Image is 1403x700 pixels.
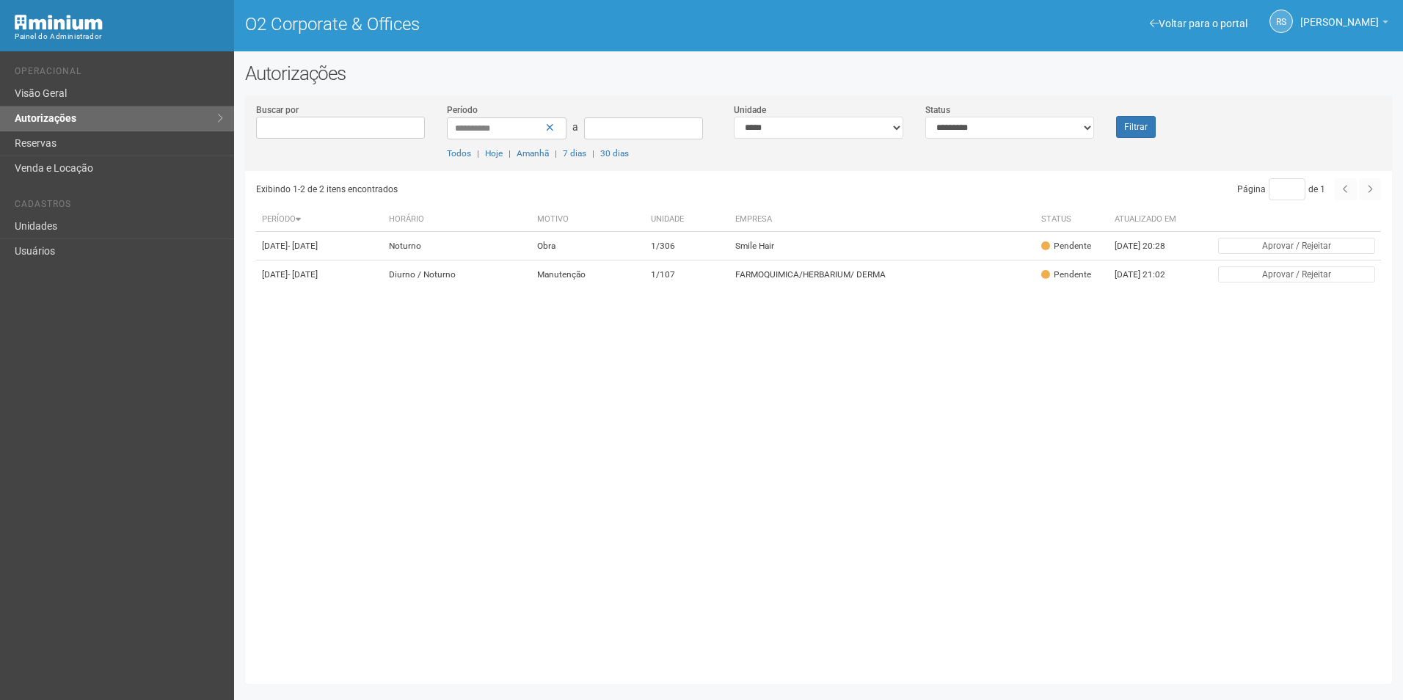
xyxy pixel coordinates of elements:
[1218,238,1375,254] button: Aprovar / Rejeitar
[288,269,318,280] span: - [DATE]
[245,15,808,34] h1: O2 Corporate & Offices
[592,148,594,158] span: |
[531,232,645,260] td: Obra
[485,148,503,158] a: Hoje
[509,148,511,158] span: |
[1035,208,1109,232] th: Status
[256,232,384,260] td: [DATE]
[572,121,578,133] span: a
[1237,184,1325,194] span: Página de 1
[645,260,729,289] td: 1/107
[288,241,318,251] span: - [DATE]
[555,148,557,158] span: |
[531,260,645,289] td: Manutenção
[15,30,223,43] div: Painel do Administrador
[447,148,471,158] a: Todos
[1109,232,1189,260] td: [DATE] 20:28
[1041,240,1091,252] div: Pendente
[734,103,766,117] label: Unidade
[531,208,645,232] th: Motivo
[1109,208,1189,232] th: Atualizado em
[447,103,478,117] label: Período
[256,178,814,200] div: Exibindo 1-2 de 2 itens encontrados
[729,260,1035,289] td: FARMOQUIMICA/HERBARIUM/ DERMA
[256,260,384,289] td: [DATE]
[383,232,531,260] td: Noturno
[477,148,479,158] span: |
[1300,2,1379,28] span: Rayssa Soares Ribeiro
[517,148,549,158] a: Amanhã
[645,208,729,232] th: Unidade
[15,15,103,30] img: Minium
[1300,18,1388,30] a: [PERSON_NAME]
[645,232,729,260] td: 1/306
[383,208,531,232] th: Horário
[256,103,299,117] label: Buscar por
[1269,10,1293,33] a: RS
[1116,116,1156,138] button: Filtrar
[1041,269,1091,281] div: Pendente
[600,148,629,158] a: 30 dias
[925,103,950,117] label: Status
[1218,266,1375,282] button: Aprovar / Rejeitar
[256,208,384,232] th: Período
[15,66,223,81] li: Operacional
[245,62,1392,84] h2: Autorizações
[1109,260,1189,289] td: [DATE] 21:02
[15,199,223,214] li: Cadastros
[729,232,1035,260] td: Smile Hair
[729,208,1035,232] th: Empresa
[563,148,586,158] a: 7 dias
[1150,18,1247,29] a: Voltar para o portal
[383,260,531,289] td: Diurno / Noturno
